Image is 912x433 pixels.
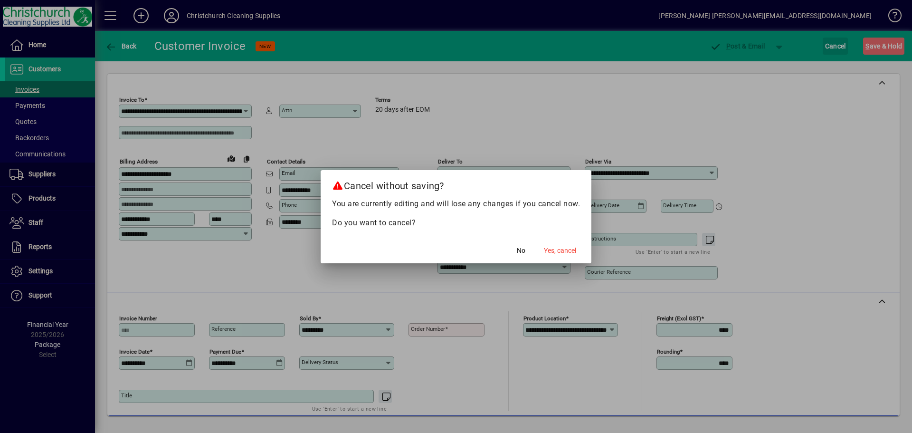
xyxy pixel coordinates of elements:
[321,170,591,198] h2: Cancel without saving?
[332,217,580,229] p: Do you want to cancel?
[517,246,525,256] span: No
[540,242,580,260] button: Yes, cancel
[544,246,576,256] span: Yes, cancel
[332,198,580,210] p: You are currently editing and will lose any changes if you cancel now.
[506,242,536,260] button: No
